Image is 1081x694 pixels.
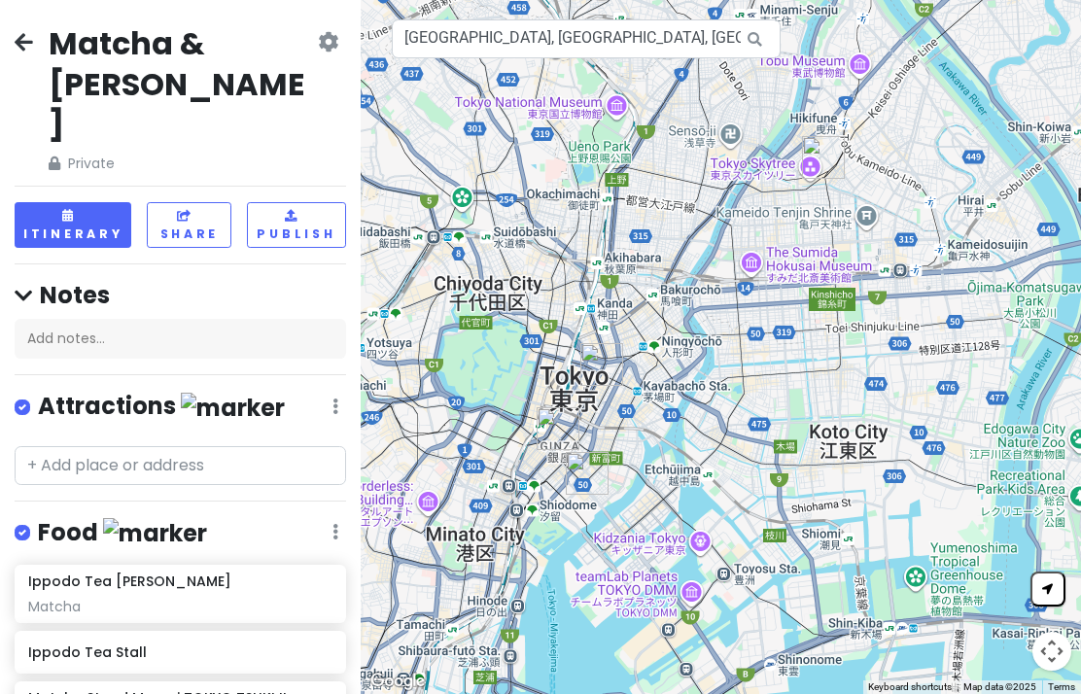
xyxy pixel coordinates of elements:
a: Terms (opens in new tab) [1048,681,1075,692]
h4: Notes [15,280,346,310]
h4: Attractions [38,391,285,423]
input: + Add place or address [15,446,346,485]
div: Ippodo Tea Ginza Mitsukoshi [529,399,587,458]
button: Map camera controls [1032,632,1071,671]
button: Itinerary [15,202,131,248]
span: Map data ©2025 [963,681,1036,692]
div: THE MATCHA TOKYO SKYTREE Solamachi 抹茶トーキョー [794,128,853,187]
div: Matcha Stand Maruni TOKYO TSUKIJI [558,444,616,503]
img: marker [103,518,207,548]
div: Ippodo Tea Stall [573,335,631,394]
div: Matcha [28,598,331,615]
button: Publish [247,202,345,248]
div: Add notes... [15,319,346,360]
button: Share [147,202,231,248]
h2: Matcha & [PERSON_NAME] [49,23,314,145]
span: Private [49,153,314,174]
button: Keyboard shortcuts [868,680,952,694]
h4: Food [38,517,207,549]
img: marker [181,393,285,423]
img: Google [366,669,430,694]
h6: Ippodo Tea [PERSON_NAME] [28,573,231,590]
a: Open this area in Google Maps (opens a new window) [366,669,430,694]
input: Search a place [392,19,781,58]
h6: Ippodo Tea Stall [28,643,331,661]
